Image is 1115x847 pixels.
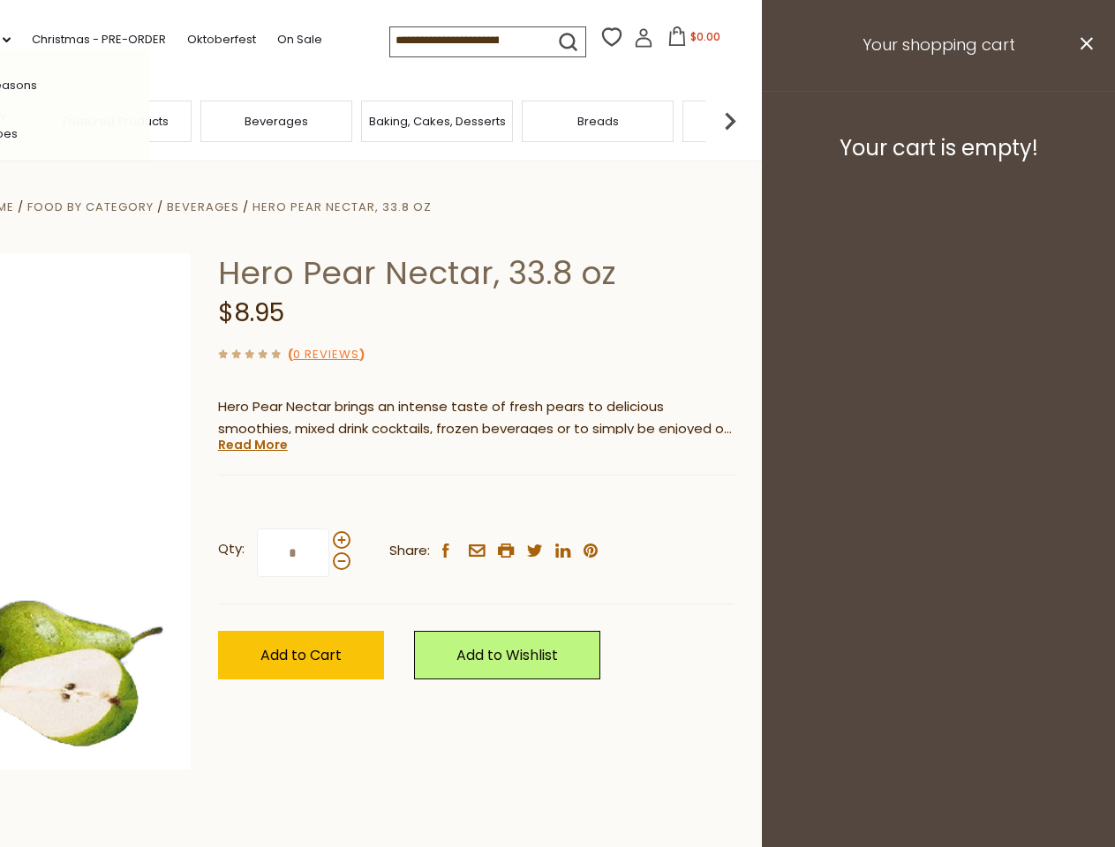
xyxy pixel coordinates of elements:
span: $0.00 [690,29,720,44]
a: Add to Wishlist [414,631,600,679]
a: Christmas - PRE-ORDER [32,30,166,49]
span: Add to Cart [260,645,342,665]
a: 0 Reviews [293,346,359,364]
span: $8.95 [218,296,284,330]
input: Qty: [257,528,329,577]
a: Food By Category [27,199,154,215]
p: Hero Pear Nectar brings an intense taste of fresh pears to delicious smoothies, mixed drink cockt... [218,396,735,440]
strong: Qty: [218,538,245,560]
a: Breads [577,115,619,128]
a: Baking, Cakes, Desserts [369,115,506,128]
img: next arrow [712,103,748,139]
a: Beverages [245,115,308,128]
a: On Sale [277,30,322,49]
button: $0.00 [657,26,732,53]
span: ( ) [288,346,365,363]
h1: Hero Pear Nectar, 33.8 oz [218,253,735,293]
a: Hero Pear Nectar, 33.8 oz [252,199,432,215]
span: Share: [389,540,430,562]
h3: Your cart is empty! [784,135,1093,161]
a: Read More [218,436,288,453]
a: Beverages [167,199,239,215]
button: Add to Cart [218,631,384,679]
a: Oktoberfest [187,30,256,49]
